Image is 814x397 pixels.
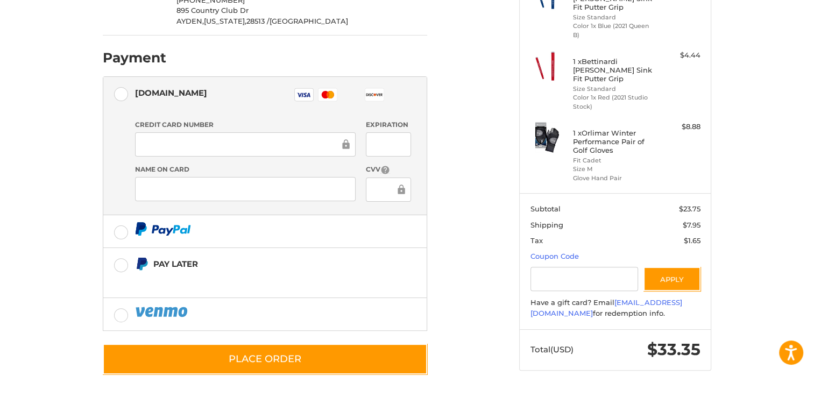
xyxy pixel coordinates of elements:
[573,22,655,39] li: Color 1x Blue (2021 Queen B)
[176,17,204,25] span: AYDEN,
[573,57,655,83] h4: 1 x Bettinardi [PERSON_NAME] Sink Fit Putter Grip
[135,222,191,236] img: PayPal icon
[135,257,148,271] img: Pay Later icon
[573,84,655,94] li: Size Standard
[658,50,700,61] div: $4.44
[573,174,655,183] li: Glove Hand Pair
[530,298,682,317] a: [EMAIL_ADDRESS][DOMAIN_NAME]
[530,204,561,213] span: Subtotal
[135,84,207,102] div: [DOMAIN_NAME]
[204,17,246,25] span: [US_STATE],
[135,275,360,285] iframe: PayPal Message 1
[135,120,356,130] label: Credit Card Number
[530,344,574,355] span: Total (USD)
[573,129,655,155] h4: 1 x Orlimar Winter Performance Pair of Golf Gloves
[103,49,166,66] h2: Payment
[103,344,427,374] button: Place Order
[573,156,655,165] li: Fit Cadet
[530,267,639,291] input: Gift Certificate or Coupon Code
[683,221,700,229] span: $7.95
[530,221,563,229] span: Shipping
[643,267,700,291] button: Apply
[573,93,655,111] li: Color 1x Red (2021 Studio Stock)
[246,17,270,25] span: 28513 /
[530,252,579,260] a: Coupon Code
[573,13,655,22] li: Size Standard
[176,6,249,15] span: 895 Country Club Dr
[573,165,655,174] li: Size M
[658,122,700,132] div: $8.88
[366,165,410,175] label: CVV
[530,297,700,318] div: Have a gift card? Email for redemption info.
[530,236,543,245] span: Tax
[366,120,410,130] label: Expiration
[684,236,700,245] span: $1.65
[270,17,348,25] span: [GEOGRAPHIC_DATA]
[135,165,356,174] label: Name on Card
[647,339,700,359] span: $33.35
[679,204,700,213] span: $23.75
[135,305,190,318] img: PayPal icon
[153,255,359,273] div: Pay Later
